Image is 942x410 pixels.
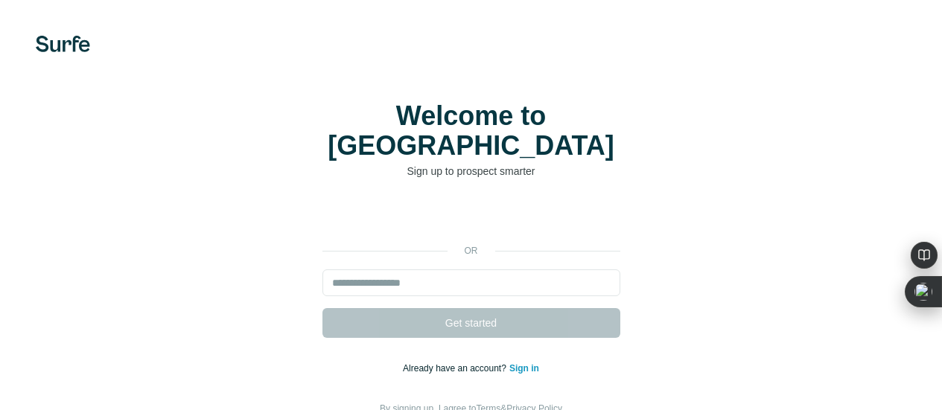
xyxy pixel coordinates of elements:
[448,244,495,257] p: or
[322,101,620,161] h1: Welcome to [GEOGRAPHIC_DATA]
[322,164,620,179] p: Sign up to prospect smarter
[315,201,628,234] iframe: Bouton "Se connecter avec Google"
[509,363,539,374] a: Sign in
[36,36,90,52] img: Surfe's logo
[403,363,509,374] span: Already have an account?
